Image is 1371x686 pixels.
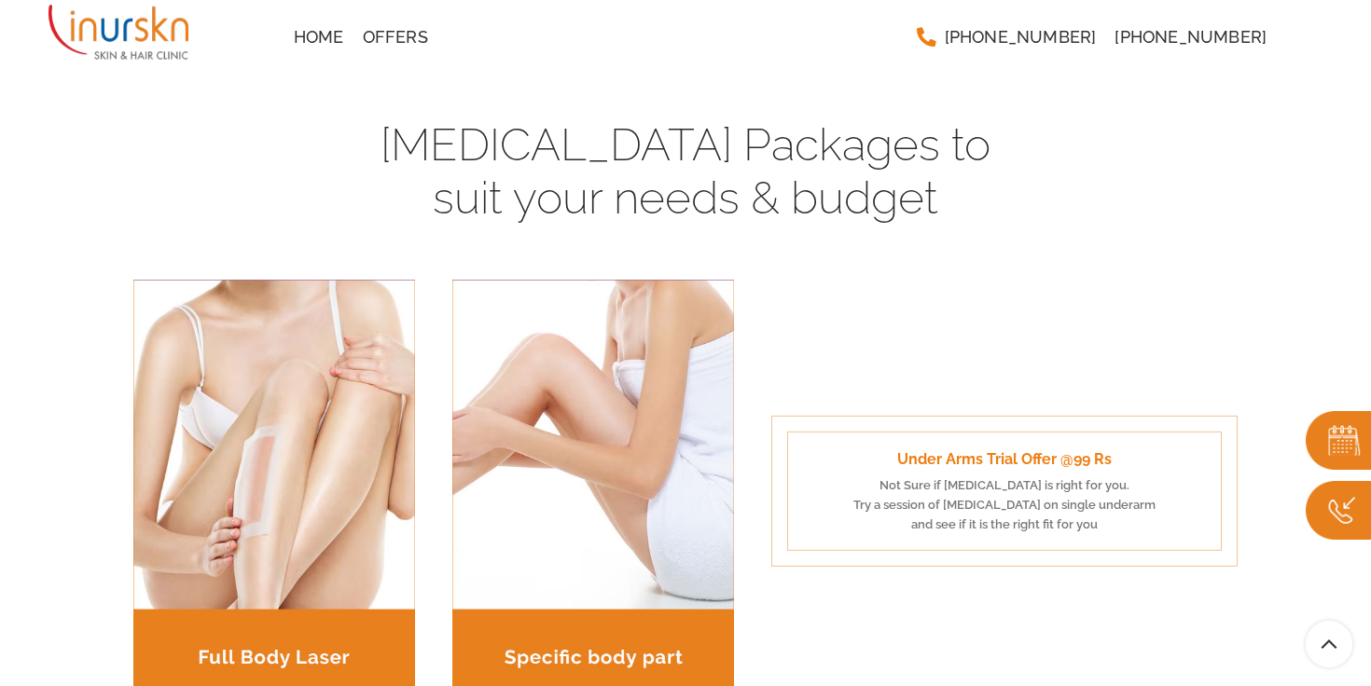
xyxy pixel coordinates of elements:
a: [PHONE_NUMBER] [907,19,1105,56]
span: Offers [363,29,428,46]
div: Not Sure if [MEDICAL_DATA] is right for you. Try a session of [MEDICAL_DATA] on single underarm a... [787,432,1222,550]
a: Home [284,19,353,56]
span: [PHONE_NUMBER] [945,29,1097,46]
a: Offers [353,19,437,56]
h4: [MEDICAL_DATA] Packages to suit your needs & budget [130,118,1241,226]
a: Scroll To Top [1306,621,1352,667]
span: [PHONE_NUMBER] [1115,29,1267,46]
span: Home [294,29,344,46]
p: Under Arms Trial Offer @99 Rs [804,447,1206,472]
a: [PHONE_NUMBER] [1105,19,1276,56]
